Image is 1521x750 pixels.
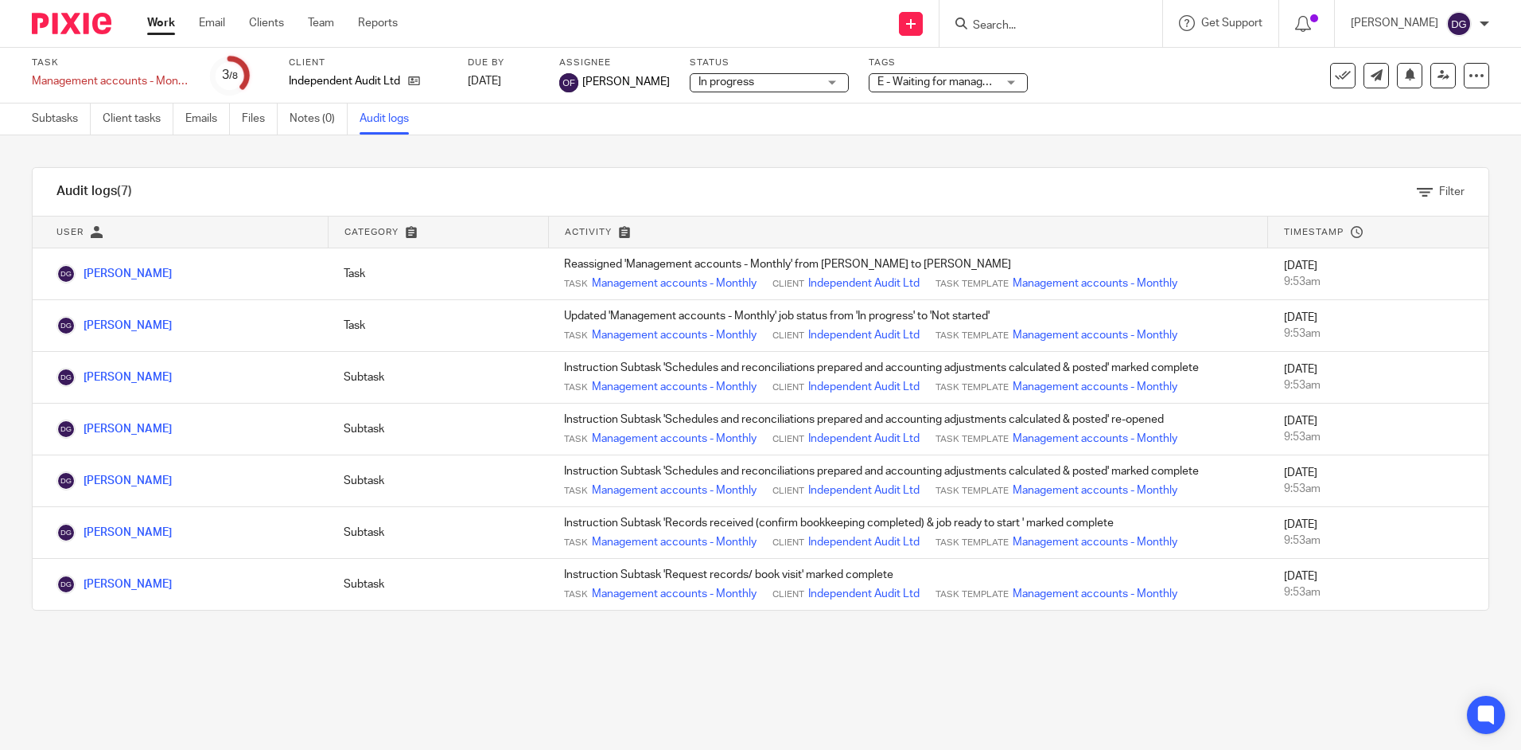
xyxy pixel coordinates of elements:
[56,368,76,387] img: Danielle Gault
[1268,352,1488,404] td: [DATE]
[1284,584,1472,600] div: 9:53am
[548,248,1268,300] td: Reassigned 'Management accounts - Monthly' from [PERSON_NAME] to [PERSON_NAME]
[1013,534,1177,550] a: Management accounts - Monthly
[548,404,1268,455] td: Instruction Subtask 'Schedules and reconciliations prepared and accounting adjustments calculated...
[592,379,757,395] a: Management accounts - Monthly
[936,433,1009,446] span: Task Template
[936,381,1009,394] span: Task Template
[56,579,172,590] a: [PERSON_NAME]
[690,57,849,69] label: Status
[592,534,757,550] a: Management accounts - Monthly
[147,15,175,31] a: Work
[1013,379,1177,395] a: Management accounts - Monthly
[808,534,920,550] a: Independent Audit Ltd
[328,559,548,611] td: Subtask
[199,15,225,31] a: Email
[103,104,173,135] a: Client tasks
[582,74,670,90] span: [PERSON_NAME]
[772,588,804,601] span: Client
[56,320,172,331] a: [PERSON_NAME]
[289,73,400,89] p: Independent Audit Ltd
[56,264,76,283] img: Danielle Gault
[592,327,757,343] a: Management accounts - Monthly
[808,431,920,447] a: Independent Audit Ltd
[548,559,1268,611] td: Instruction Subtask 'Request records/ book visit' marked complete
[592,275,757,291] a: Management accounts - Monthly
[1284,377,1472,393] div: 9:53am
[1268,300,1488,352] td: [DATE]
[1268,248,1488,300] td: [DATE]
[1284,274,1472,290] div: 9:53am
[559,57,670,69] label: Assignee
[936,537,1009,549] span: Task Template
[808,482,920,498] a: Independent Audit Ltd
[56,372,172,383] a: [PERSON_NAME]
[971,19,1114,33] input: Search
[56,471,76,490] img: Danielle Gault
[564,381,588,394] span: Task
[1013,327,1177,343] a: Management accounts - Monthly
[808,275,920,291] a: Independent Audit Ltd
[592,431,757,447] a: Management accounts - Monthly
[1013,431,1177,447] a: Management accounts - Monthly
[56,523,76,542] img: Danielle Gault
[56,268,172,279] a: [PERSON_NAME]
[1268,507,1488,559] td: [DATE]
[1439,186,1465,197] span: Filter
[56,420,76,439] img: Danielle Gault
[936,330,1009,342] span: Task Template
[559,73,578,92] img: svg%3E
[1013,275,1177,291] a: Management accounts - Monthly
[1013,482,1177,498] a: Management accounts - Monthly
[308,15,334,31] a: Team
[772,381,804,394] span: Client
[32,104,91,135] a: Subtasks
[564,278,588,291] span: Task
[56,424,172,435] a: [PERSON_NAME]
[1446,11,1472,37] img: svg%3E
[328,352,548,404] td: Subtask
[1284,429,1472,445] div: 9:53am
[548,455,1268,507] td: Instruction Subtask 'Schedules and reconciliations prepared and accounting adjustments calculated...
[772,330,804,342] span: Client
[358,15,398,31] a: Reports
[56,228,84,236] span: User
[328,455,548,507] td: Subtask
[592,482,757,498] a: Management accounts - Monthly
[772,278,804,291] span: Client
[32,73,191,89] div: Management accounts - Monthly
[328,300,548,352] td: Task
[468,76,501,87] span: [DATE]
[185,104,230,135] a: Emails
[564,537,588,549] span: Task
[1284,533,1472,549] div: 9:53am
[360,104,421,135] a: Audit logs
[564,588,588,601] span: Task
[772,433,804,446] span: Client
[1013,586,1177,602] a: Management accounts - Monthly
[877,76,1073,88] span: E - Waiting for manager review/approval
[1201,18,1262,29] span: Get Support
[564,330,588,342] span: Task
[249,15,284,31] a: Clients
[936,485,1009,498] span: Task Template
[1268,559,1488,611] td: [DATE]
[328,507,548,559] td: Subtask
[344,228,399,236] span: Category
[56,316,76,335] img: Danielle Gault
[1268,404,1488,455] td: [DATE]
[56,527,172,538] a: [PERSON_NAME]
[229,72,238,80] small: /8
[565,228,612,236] span: Activity
[1284,481,1472,497] div: 9:53am
[548,300,1268,352] td: Updated 'Management accounts - Monthly' job status from 'In progress' to 'Not started'
[564,433,588,446] span: Task
[869,57,1028,69] label: Tags
[808,327,920,343] a: Independent Audit Ltd
[56,575,76,594] img: Danielle Gault
[548,507,1268,559] td: Instruction Subtask 'Records received (confirm bookkeeping completed) & job ready to start ' mark...
[468,57,539,69] label: Due by
[592,586,757,602] a: Management accounts - Monthly
[808,379,920,395] a: Independent Audit Ltd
